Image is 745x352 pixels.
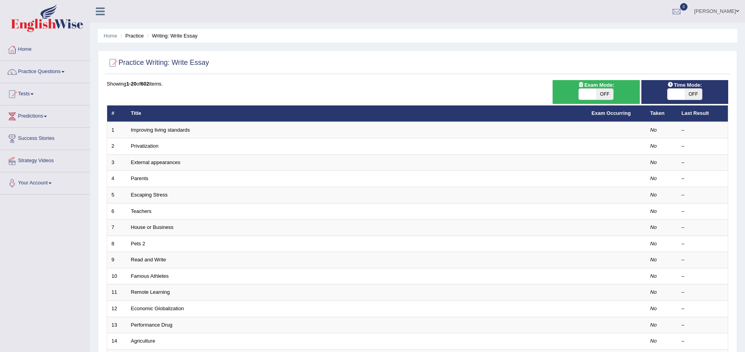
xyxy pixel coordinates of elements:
em: No [650,175,657,181]
div: – [682,175,724,182]
a: Practice Questions [0,61,90,80]
a: Predictions [0,105,90,125]
span: OFF [685,89,702,100]
li: Writing: Write Essay [145,32,197,39]
em: No [650,127,657,133]
em: No [650,241,657,247]
td: 1 [107,122,127,138]
em: No [650,289,657,295]
a: Tests [0,83,90,103]
div: – [682,338,724,345]
div: – [682,159,724,166]
em: No [650,257,657,263]
td: 11 [107,284,127,301]
td: 9 [107,252,127,268]
td: 14 [107,333,127,350]
div: Show exams occurring in exams [553,80,639,104]
div: – [682,240,724,248]
a: Home [104,33,117,39]
div: – [682,256,724,264]
td: 13 [107,317,127,333]
span: OFF [596,89,613,100]
div: – [682,322,724,329]
div: – [682,143,724,150]
td: 8 [107,236,127,252]
a: Escaping Stress [131,192,168,198]
em: No [650,273,657,279]
span: 0 [680,3,688,11]
div: – [682,208,724,215]
td: 5 [107,187,127,204]
a: Privatization [131,143,159,149]
a: Your Account [0,172,90,192]
a: Pets 2 [131,241,145,247]
b: 1-20 [126,81,136,87]
a: Home [0,39,90,58]
span: Exam Mode: [575,81,617,89]
em: No [650,208,657,214]
em: No [650,159,657,165]
a: External appearances [131,159,180,165]
div: – [682,289,724,296]
td: 3 [107,154,127,171]
em: No [650,322,657,328]
div: – [682,224,724,231]
a: Strategy Videos [0,150,90,170]
td: 7 [107,220,127,236]
td: 6 [107,203,127,220]
a: Parents [131,175,149,181]
a: Famous Athletes [131,273,169,279]
a: Remote Learning [131,289,170,295]
div: – [682,305,724,313]
b: 602 [141,81,149,87]
div: – [682,273,724,280]
em: No [650,224,657,230]
a: Economic Globalization [131,306,184,311]
div: Showing of items. [107,80,728,88]
a: Agriculture [131,338,155,344]
a: Exam Occurring [592,110,631,116]
a: Performance Drug [131,322,172,328]
a: Read and Write [131,257,166,263]
em: No [650,143,657,149]
em: No [650,192,657,198]
a: House or Business [131,224,174,230]
th: Title [127,105,587,122]
h2: Practice Writing: Write Essay [107,57,209,69]
td: 10 [107,268,127,284]
li: Practice [118,32,144,39]
th: Taken [646,105,677,122]
th: Last Result [677,105,728,122]
em: No [650,338,657,344]
th: # [107,105,127,122]
a: Teachers [131,208,152,214]
em: No [650,306,657,311]
div: – [682,127,724,134]
span: Time Mode: [664,81,705,89]
td: 12 [107,300,127,317]
div: – [682,191,724,199]
a: Success Stories [0,128,90,147]
td: 4 [107,171,127,187]
a: Improving living standards [131,127,190,133]
td: 2 [107,138,127,155]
